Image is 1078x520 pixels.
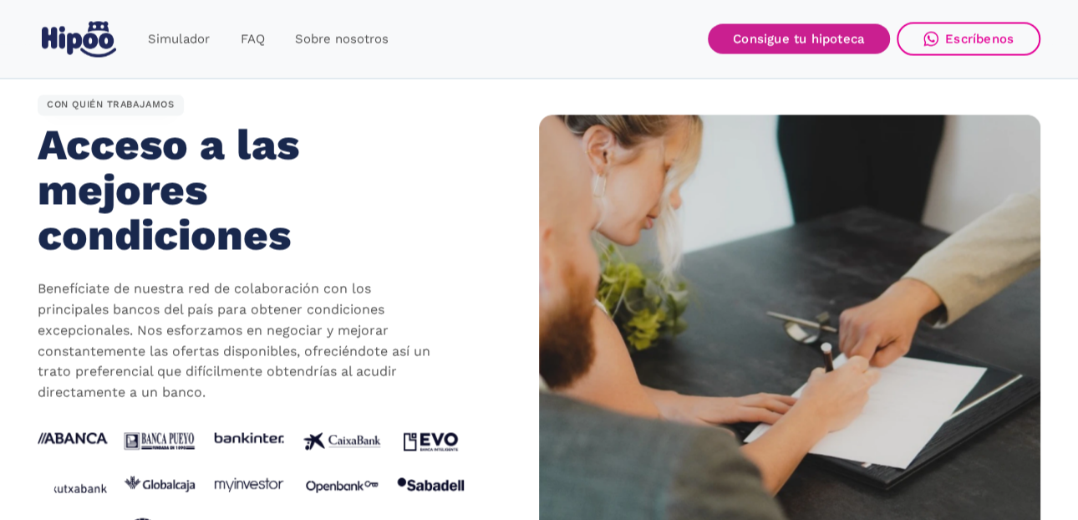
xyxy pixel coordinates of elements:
a: Simulador [133,23,225,56]
a: home [38,15,119,64]
a: Escríbenos [897,23,1040,56]
a: FAQ [225,23,279,56]
div: CON QUIÉN TRABAJAMOS [38,94,184,116]
div: Escríbenos [945,32,1014,47]
p: Benefíciate de nuestra red de colaboración con los principales bancos del país para obtener condi... [38,278,439,403]
a: Sobre nosotros [279,23,403,56]
h2: Acceso a las mejores condiciones [38,122,423,257]
a: Consigue tu hipoteca [708,24,890,54]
